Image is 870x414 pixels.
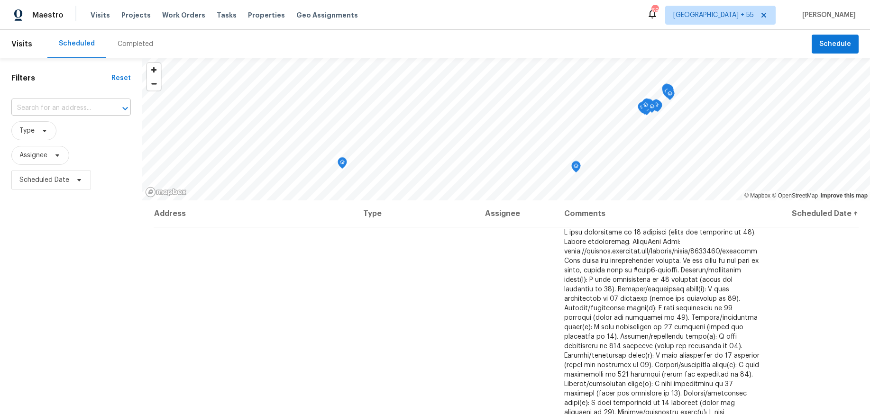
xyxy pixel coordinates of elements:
[641,100,650,115] div: Map marker
[662,84,671,99] div: Map marker
[111,73,131,83] div: Reset
[768,200,859,227] th: Scheduled Date ↑
[338,157,347,172] div: Map marker
[142,58,870,200] canvas: Map
[296,10,358,20] span: Geo Assignments
[11,101,104,116] input: Search for an address...
[647,101,657,116] div: Map marker
[19,126,35,135] span: Type
[821,192,868,199] a: Improve this map
[19,175,69,185] span: Scheduled Date
[638,102,647,117] div: Map marker
[651,99,661,114] div: Map marker
[147,63,161,77] button: Zoom in
[119,102,132,115] button: Open
[217,12,237,18] span: Tasks
[147,77,161,90] button: Zoom out
[19,151,47,160] span: Assignee
[91,10,110,20] span: Visits
[662,86,672,101] div: Map marker
[557,200,768,227] th: Comments
[11,73,111,83] h1: Filters
[744,192,770,199] a: Mapbox
[571,161,581,176] div: Map marker
[798,10,856,20] span: [PERSON_NAME]
[162,10,205,20] span: Work Orders
[59,39,95,48] div: Scheduled
[154,200,356,227] th: Address
[665,89,675,103] div: Map marker
[663,84,673,99] div: Map marker
[356,200,478,227] th: Type
[145,187,187,198] a: Mapbox homepage
[812,35,859,54] button: Schedule
[11,34,32,54] span: Visits
[121,10,151,20] span: Projects
[477,200,557,227] th: Assignee
[651,100,661,115] div: Map marker
[32,10,64,20] span: Maestro
[819,38,851,50] span: Schedule
[642,99,651,113] div: Map marker
[673,10,754,20] span: [GEOGRAPHIC_DATA] + 55
[772,192,818,199] a: OpenStreetMap
[248,10,285,20] span: Properties
[651,6,658,15] div: 699
[118,39,153,49] div: Completed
